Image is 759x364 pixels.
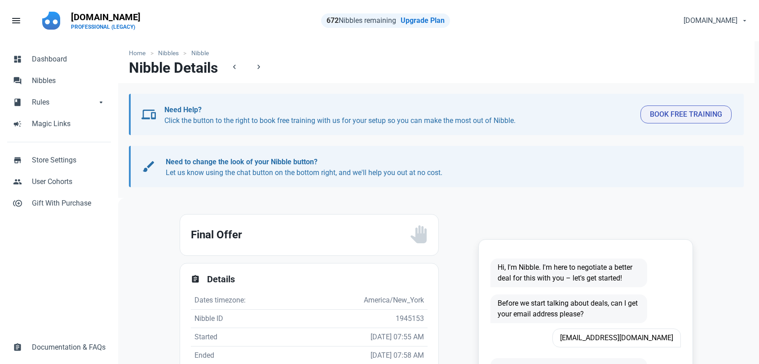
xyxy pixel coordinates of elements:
span: Rules [32,97,97,108]
b: Need to change the look of your Nibble button? [166,158,318,166]
span: Documentation & FAQs [32,342,106,353]
span: Before we start talking about deals, can I get your email address please? [490,294,647,323]
td: Started [191,328,259,346]
span: forum [13,75,22,84]
a: assignmentDocumentation & FAQs [7,337,111,358]
span: control_point_duplicate [13,198,22,207]
h1: Nibble Details [129,60,218,76]
span: people [13,176,22,185]
h2: Details [207,274,428,285]
span: Nibbles [32,75,106,86]
nav: breadcrumbs [118,41,755,60]
span: Nibbles remaining [327,16,396,25]
a: chevron_right [247,60,270,75]
td: [DATE] 07:55 AM [259,328,428,346]
span: devices [141,107,156,122]
a: Nibbles [154,48,184,58]
p: Click the button to the right to book free training with us for your setup so you can make the mo... [164,105,634,126]
span: arrow_drop_down [97,97,106,106]
b: Need Help? [164,105,202,114]
h2: Final Offer [191,226,410,244]
span: Dashboard [32,54,106,65]
span: [EMAIL_ADDRESS][DOMAIN_NAME] [552,329,681,347]
strong: 672 [327,16,339,25]
span: User Cohorts [32,176,106,187]
span: chevron_right [254,62,263,71]
span: Store Settings [32,155,106,166]
span: assignment [13,342,22,351]
a: chevron_left [223,60,246,75]
span: Book Free Training [650,109,722,120]
p: PROFESSIONAL (LEGACY) [71,23,141,31]
a: peopleUser Cohorts [7,171,111,193]
a: Upgrade Plan [401,16,445,25]
td: 1945153 [259,310,428,328]
a: bookRulesarrow_drop_down [7,92,111,113]
span: chevron_left [230,62,239,71]
td: America/New_York [259,291,428,310]
button: [DOMAIN_NAME] [676,12,754,30]
span: dashboard [13,54,22,63]
img: status_user_offer_unavailable.svg [410,225,428,243]
a: campaignMagic Links [7,113,111,135]
span: Magic Links [32,118,106,129]
span: Hi, I'm Nibble. I'm here to negotiate a better deal for this with you – let's get started! [490,259,647,287]
span: brush [141,159,156,174]
button: Book Free Training [640,105,732,123]
a: dashboardDashboard [7,48,111,70]
span: [DOMAIN_NAME] [684,15,737,26]
p: Let us know using the chat button on the bottom right, and we'll help you out at no cost. [166,157,723,178]
a: Home [129,48,150,58]
span: campaign [13,118,22,127]
span: Gift With Purchase [32,198,106,209]
p: [DOMAIN_NAME] [71,11,141,23]
a: forumNibbles [7,70,111,92]
span: book [13,97,22,106]
td: Dates timezone: [191,291,259,310]
span: assignment [191,275,200,284]
span: store [13,155,22,164]
a: [DOMAIN_NAME]PROFESSIONAL (LEGACY) [66,7,146,34]
span: menu [11,15,22,26]
a: control_point_duplicateGift With Purchase [7,193,111,214]
a: storeStore Settings [7,149,111,171]
td: Nibble ID [191,310,259,328]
